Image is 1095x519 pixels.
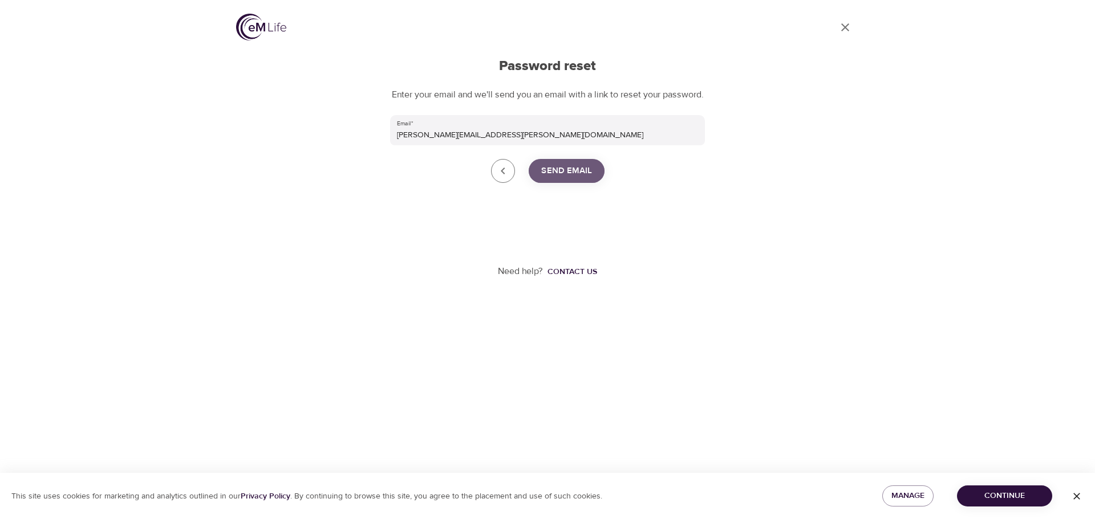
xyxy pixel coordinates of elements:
[541,164,592,178] span: Send Email
[390,58,705,75] h2: Password reset
[236,14,286,40] img: logo
[882,485,934,506] button: Manage
[957,485,1052,506] button: Continue
[832,14,859,41] a: close
[498,265,543,278] p: Need help?
[547,266,597,277] div: Contact us
[543,266,597,277] a: Contact us
[491,159,515,183] a: close
[390,88,705,101] p: Enter your email and we'll send you an email with a link to reset your password.
[529,159,605,183] button: Send Email
[241,491,290,501] a: Privacy Policy
[891,489,924,503] span: Manage
[966,489,1043,503] span: Continue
